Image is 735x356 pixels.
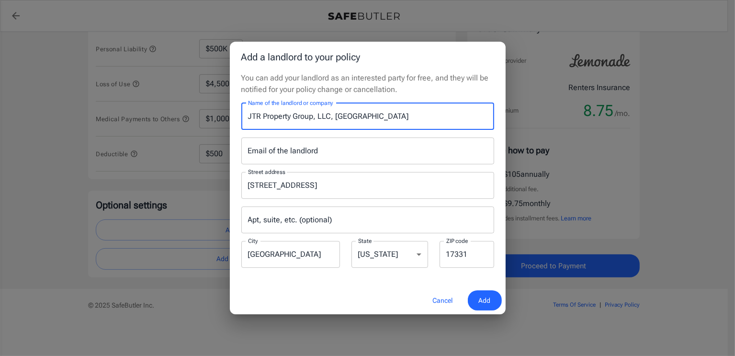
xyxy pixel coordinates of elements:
[479,295,491,307] span: Add
[422,290,464,311] button: Cancel
[248,168,285,176] label: Street address
[230,42,506,72] h2: Add a landlord to your policy
[248,99,333,107] label: Name of the landlord or company
[468,290,502,311] button: Add
[248,237,258,245] label: City
[446,237,468,245] label: ZIP code
[241,72,494,95] p: You can add your landlord as an interested party for free, and they will be notified for your pol...
[358,237,372,245] label: State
